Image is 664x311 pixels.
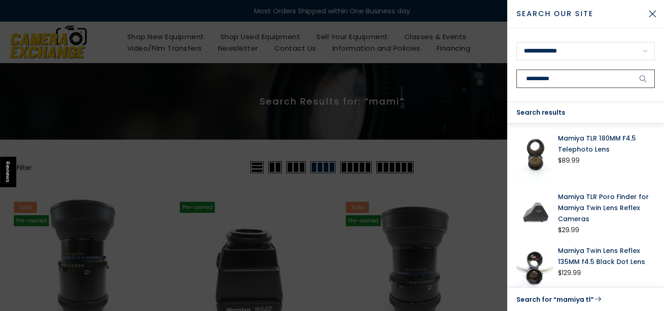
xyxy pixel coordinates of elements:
[516,245,553,294] img: Mamiya Twin Lens Reflex 135MM f4.5 Black Dot Lens Medium Format Equipment - Medium Format Lenses ...
[558,191,655,224] a: Mamiya TLR Poro Finder for Mamiya Twin Lens Reflex Cameras
[507,102,664,123] div: Search results
[516,191,553,236] img: Mamiya TLR Poro Finder for Mamiya Twin Lens Reflex Cameras Medium Format Equipment - Medium Forma...
[641,2,664,25] button: Close Search
[558,155,580,166] div: $89.99
[516,293,655,305] a: Search for “mamiya tl”
[558,133,655,155] a: Mamiya TLR 180MM F4.5 Telephoto Lens
[558,224,579,236] div: $29.99
[516,133,553,182] img: Mamiya TLR 180MM F4.5 Telephoto Lens Medium Format Equipment - Medium Format Lenses - Mamiya TLR ...
[558,245,655,267] a: Mamiya Twin Lens Reflex 135MM f4.5 Black Dot Lens
[516,8,641,19] span: Search Our Site
[558,267,581,279] div: $129.99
